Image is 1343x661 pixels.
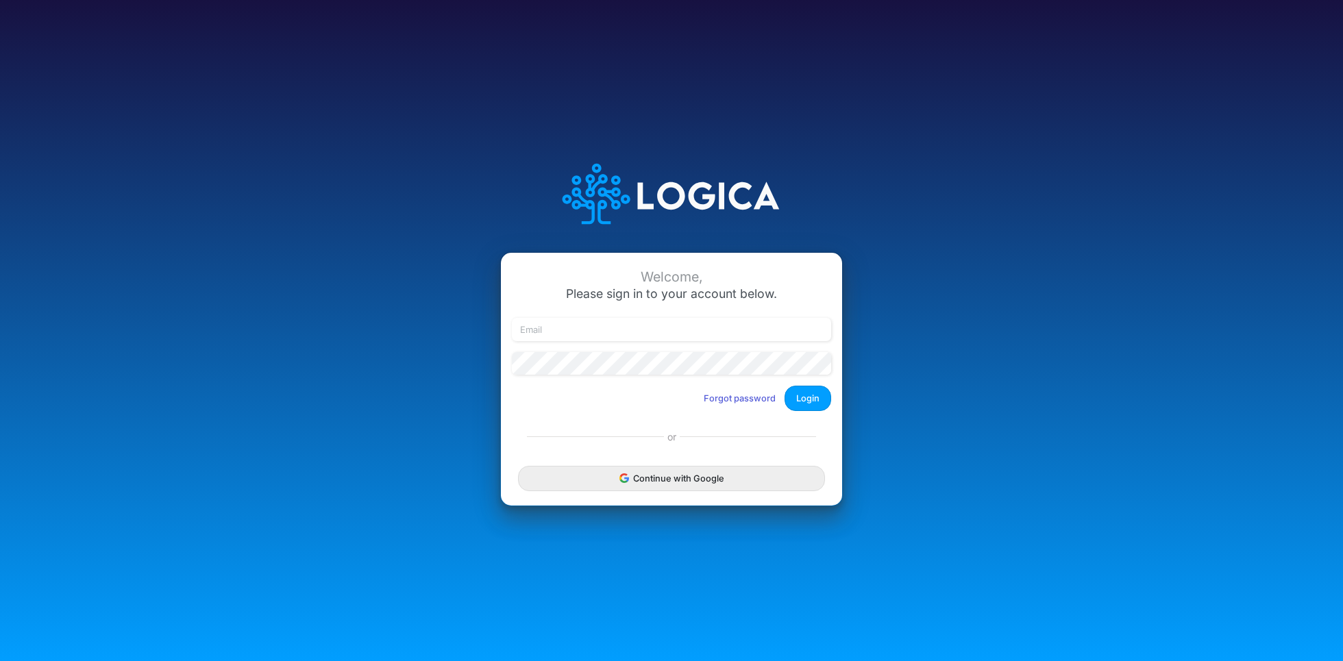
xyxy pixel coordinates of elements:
[512,318,831,341] input: Email
[695,387,785,410] button: Forgot password
[566,286,777,301] span: Please sign in to your account below.
[512,269,831,285] div: Welcome,
[518,466,825,491] button: Continue with Google
[785,386,831,411] button: Login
